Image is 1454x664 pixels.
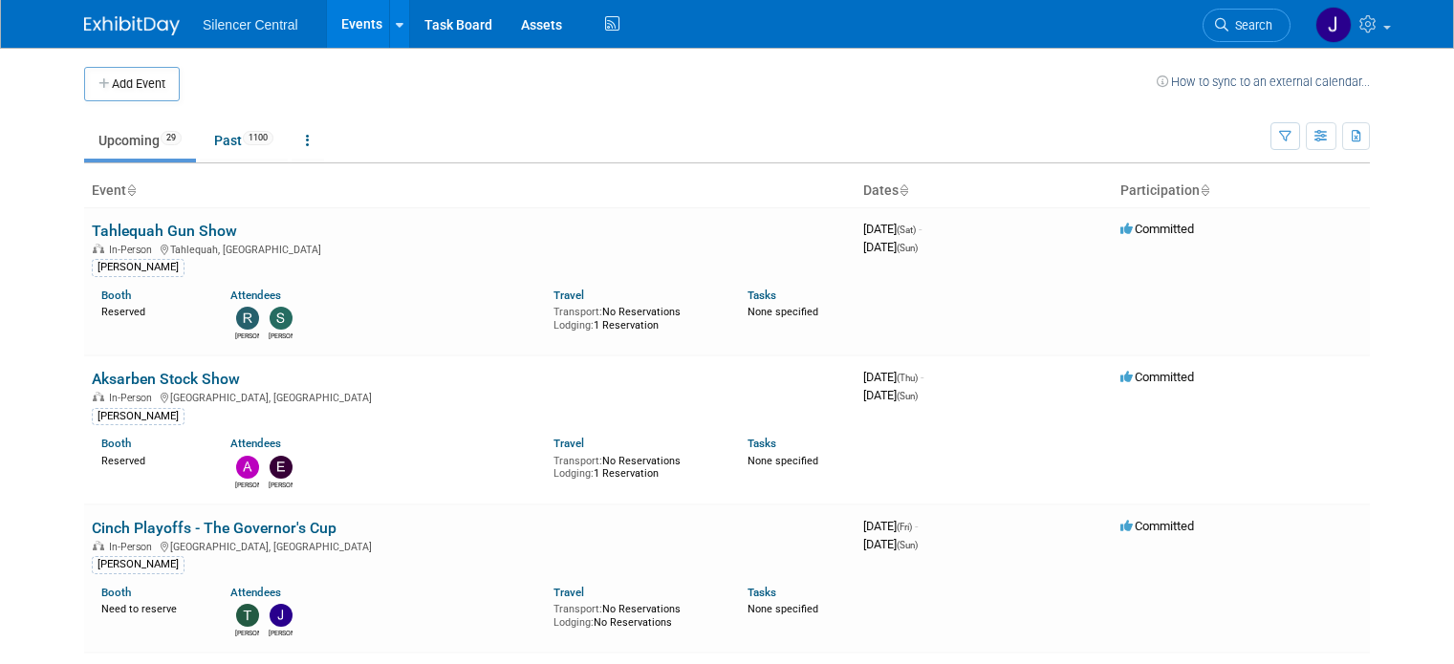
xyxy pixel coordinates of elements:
[161,131,182,145] span: 29
[897,225,916,235] span: (Sat)
[270,604,293,627] img: Julissa Linares
[553,599,719,629] div: No Reservations No Reservations
[1228,18,1272,32] span: Search
[109,392,158,404] span: In-Person
[84,67,180,101] button: Add Event
[748,289,776,302] a: Tasks
[230,289,281,302] a: Attendees
[235,479,259,490] div: Andrew Sorenson
[101,586,131,599] a: Booth
[101,599,202,616] div: Need to reserve
[109,244,158,256] span: In-Person
[748,306,818,318] span: None specified
[92,241,848,256] div: Tahlequah, [GEOGRAPHIC_DATA]
[92,389,848,404] div: [GEOGRAPHIC_DATA], [GEOGRAPHIC_DATA]
[899,182,908,198] a: Sort by Start Date
[748,586,776,599] a: Tasks
[92,222,237,240] a: Tahlequah Gun Show
[84,122,196,159] a: Upcoming29
[553,302,719,332] div: No Reservations 1 Reservation
[553,289,584,302] a: Travel
[84,175,856,207] th: Event
[230,437,281,450] a: Attendees
[93,392,104,401] img: In-Person Event
[863,388,918,402] span: [DATE]
[230,586,281,599] a: Attendees
[1120,222,1194,236] span: Committed
[1113,175,1370,207] th: Participation
[101,437,131,450] a: Booth
[235,627,259,638] div: Tyler Phillips
[92,519,336,537] a: Cinch Playoffs - The Governor's Cup
[919,222,922,236] span: -
[553,306,602,318] span: Transport:
[270,307,293,330] img: Sarah Young
[126,182,136,198] a: Sort by Event Name
[93,244,104,253] img: In-Person Event
[109,541,158,553] span: In-Person
[863,537,918,551] span: [DATE]
[553,437,584,450] a: Travel
[236,307,259,330] img: Rob Young
[863,370,923,384] span: [DATE]
[84,16,180,35] img: ExhibitDay
[863,240,918,254] span: [DATE]
[1315,7,1352,43] img: Jessica Crawford
[1120,370,1194,384] span: Committed
[92,370,240,388] a: Aksarben Stock Show
[270,456,293,479] img: Eduardo Contreras
[553,319,594,332] span: Lodging:
[92,408,184,425] div: [PERSON_NAME]
[200,122,288,159] a: Past1100
[553,586,584,599] a: Travel
[863,222,922,236] span: [DATE]
[863,519,918,533] span: [DATE]
[269,330,293,341] div: Sarah Young
[915,519,918,533] span: -
[553,603,602,615] span: Transport:
[897,540,918,550] span: (Sun)
[897,243,918,253] span: (Sun)
[92,556,184,573] div: [PERSON_NAME]
[553,616,594,629] span: Lodging:
[748,603,818,615] span: None specified
[856,175,1113,207] th: Dates
[101,302,202,319] div: Reserved
[1157,75,1370,89] a: How to sync to an external calendar...
[269,479,293,490] div: Eduardo Contreras
[1120,519,1194,533] span: Committed
[269,627,293,638] div: Julissa Linares
[748,437,776,450] a: Tasks
[101,289,131,302] a: Booth
[235,330,259,341] div: Rob Young
[897,373,918,383] span: (Thu)
[243,131,273,145] span: 1100
[897,391,918,401] span: (Sun)
[553,455,602,467] span: Transport:
[553,467,594,480] span: Lodging:
[203,17,298,32] span: Silencer Central
[553,451,719,481] div: No Reservations 1 Reservation
[1203,9,1291,42] a: Search
[101,451,202,468] div: Reserved
[92,259,184,276] div: [PERSON_NAME]
[921,370,923,384] span: -
[1200,182,1209,198] a: Sort by Participation Type
[236,604,259,627] img: Tyler Phillips
[93,541,104,550] img: In-Person Event
[236,456,259,479] img: Andrew Sorenson
[92,538,848,553] div: [GEOGRAPHIC_DATA], [GEOGRAPHIC_DATA]
[748,455,818,467] span: None specified
[897,522,912,532] span: (Fri)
